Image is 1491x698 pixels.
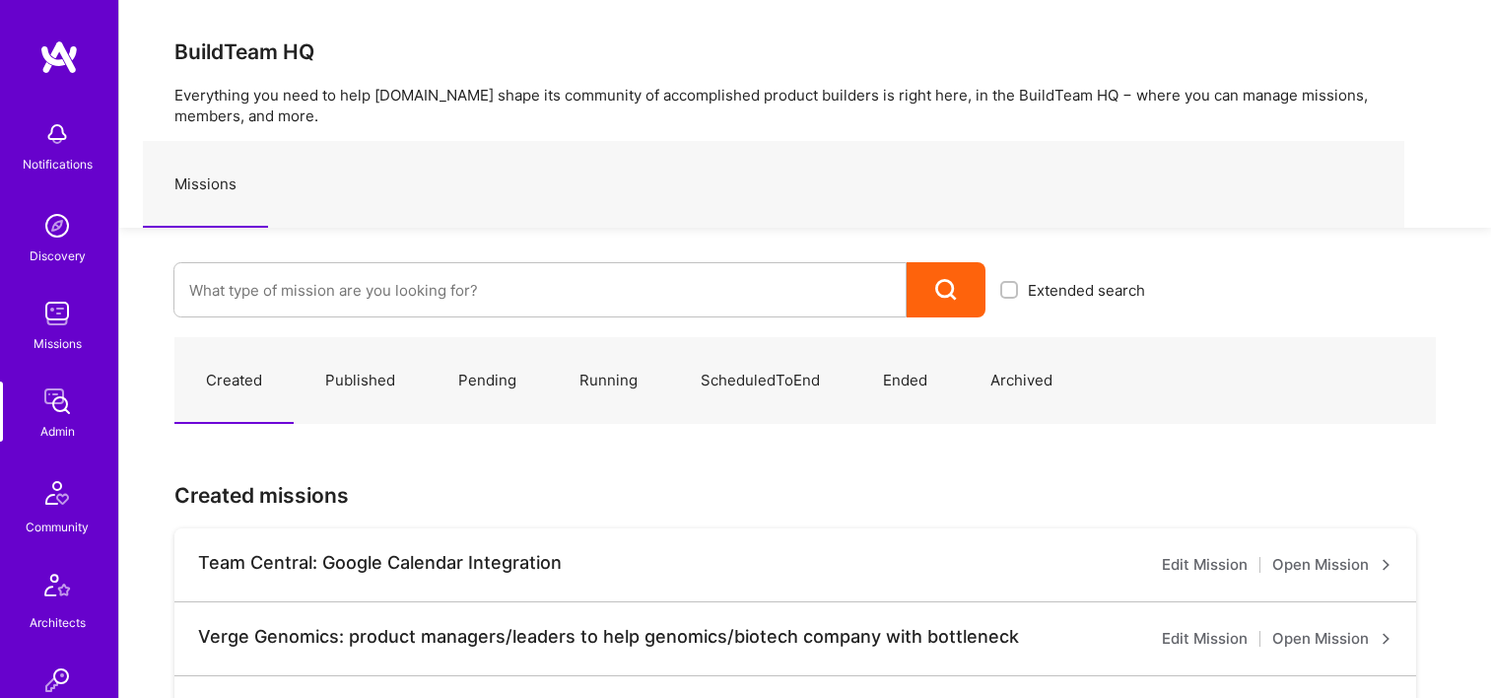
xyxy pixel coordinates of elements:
div: Architects [30,612,86,633]
i: icon ArrowRight [1381,559,1392,571]
div: Notifications [23,154,93,174]
div: Admin [40,421,75,442]
a: Running [548,338,669,424]
div: Verge Genomics: product managers/leaders to help genomics/biotech company with bottleneck [198,626,1019,648]
img: admin teamwork [37,382,77,421]
a: Ended [851,338,959,424]
a: ScheduledToEnd [669,338,851,424]
a: Created [174,338,294,424]
input: What type of mission are you looking for? [189,265,891,315]
div: Missions [34,333,82,354]
div: Team Central: Google Calendar Integration [198,552,562,574]
a: Pending [427,338,548,424]
a: Open Mission [1272,553,1392,577]
a: Open Mission [1272,627,1392,651]
a: Published [294,338,427,424]
h3: BuildTeam HQ [174,39,1436,64]
a: Edit Mission [1162,627,1248,651]
i: icon ArrowRight [1381,633,1392,645]
a: Archived [959,338,1084,424]
img: Community [34,469,81,517]
img: teamwork [37,294,77,333]
span: Extended search [1028,280,1145,301]
img: logo [39,39,79,75]
img: discovery [37,206,77,245]
img: Architects [34,565,81,612]
a: Edit Mission [1162,553,1248,577]
img: bell [37,114,77,154]
a: Missions [143,142,268,228]
p: Everything you need to help [DOMAIN_NAME] shape its community of accomplished product builders is... [174,85,1436,126]
div: Discovery [30,245,86,266]
div: Community [26,517,89,537]
h3: Created missions [174,483,1436,508]
i: icon Search [935,279,958,302]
